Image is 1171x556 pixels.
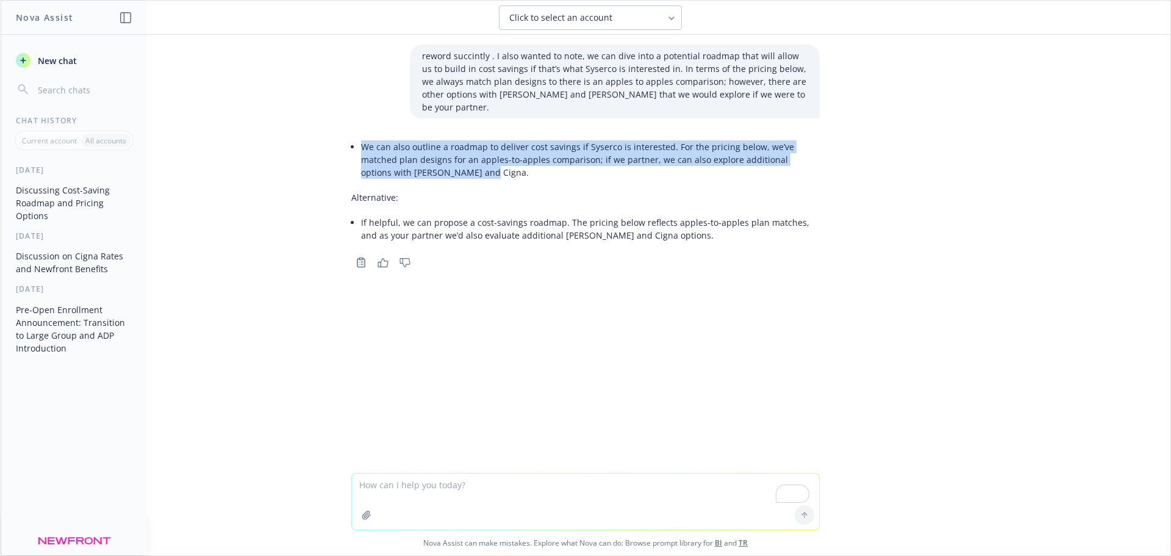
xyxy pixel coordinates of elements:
[35,54,77,67] span: New chat
[361,214,820,244] li: If helpful, we can propose a cost-savings roadmap. The pricing below reflects apples-to-apples pl...
[11,300,137,358] button: Pre-Open Enrollment Announcement: Transition to Large Group and ADP Introduction
[395,254,415,271] button: Thumbs down
[356,257,367,268] svg: Copy to clipboard
[11,49,137,71] button: New chat
[11,180,137,226] button: Discussing Cost-Saving Roadmap and Pricing Options
[351,191,820,204] p: Alternative:
[22,135,77,146] p: Current account
[35,81,132,98] input: Search chats
[499,5,682,30] button: Click to select an account
[11,246,137,279] button: Discussion on Cigna Rates and Newfront Benefits
[1,115,147,126] div: Chat History
[715,538,722,548] a: BI
[1,284,147,294] div: [DATE]
[1,165,147,175] div: [DATE]
[16,11,73,24] h1: Nova Assist
[361,138,820,181] li: We can also outline a roadmap to deliver cost savings if Syserco is interested. For the pricing b...
[1,231,147,241] div: [DATE]
[422,49,808,114] p: reword succintly . I also wanted to note, we can dive into a potential roadmap that will allow us...
[352,474,819,530] textarea: To enrich screen reader interactions, please activate Accessibility in Grammarly extension settings
[739,538,748,548] a: TR
[509,12,612,24] span: Click to select an account
[85,135,126,146] p: All accounts
[5,530,1166,555] span: Nova Assist can make mistakes. Explore what Nova can do: Browse prompt library for and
